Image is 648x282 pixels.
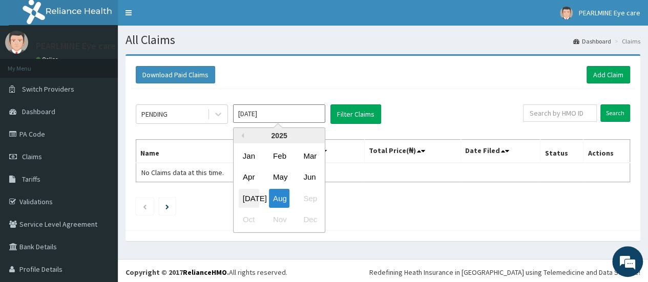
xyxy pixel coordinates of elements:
th: Name [136,140,261,163]
button: Filter Claims [330,104,381,124]
div: Choose April 2025 [239,168,259,187]
th: Actions [583,140,630,163]
textarea: Type your message and hit 'Enter' [5,180,195,215]
a: Online [36,56,60,63]
th: Total Price(₦) [364,140,461,163]
input: Select Month and Year [233,104,325,123]
div: Redefining Heath Insurance in [GEOGRAPHIC_DATA] using Telemedicine and Data Science! [369,267,640,277]
div: Chat with us now [53,57,172,71]
span: No Claims data at this time. [141,168,224,177]
span: Tariffs [22,175,40,184]
span: Dashboard [22,107,55,116]
div: Choose May 2025 [269,168,289,187]
div: Choose February 2025 [269,146,289,165]
a: Add Claim [587,66,630,83]
div: Minimize live chat window [168,5,193,30]
div: Choose March 2025 [299,146,320,165]
p: PEARLMINE Eye care [36,41,116,51]
div: Choose June 2025 [299,168,320,187]
a: Dashboard [573,37,611,46]
th: Date Filed [461,140,540,163]
li: Claims [612,37,640,46]
h1: All Claims [126,33,640,47]
span: Switch Providers [22,84,74,94]
img: User Image [560,7,573,19]
div: PENDING [141,109,168,119]
div: Choose July 2025 [239,189,259,208]
div: month 2025-08 [234,145,325,230]
div: Choose January 2025 [239,146,259,165]
a: RelianceHMO [183,268,227,277]
span: PEARLMINE Eye care [579,8,640,17]
div: Choose August 2025 [269,189,289,208]
th: Status [540,140,583,163]
div: 2025 [234,128,325,143]
span: We're online! [59,79,141,182]
img: d_794563401_company_1708531726252_794563401 [19,51,41,77]
strong: Copyright © 2017 . [126,268,229,277]
img: User Image [5,31,28,54]
a: Previous page [142,202,147,211]
a: Next page [165,202,169,211]
span: Claims [22,152,42,161]
button: Previous Year [239,133,244,138]
input: Search by HMO ID [523,104,597,122]
input: Search [600,104,630,122]
button: Download Paid Claims [136,66,215,83]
